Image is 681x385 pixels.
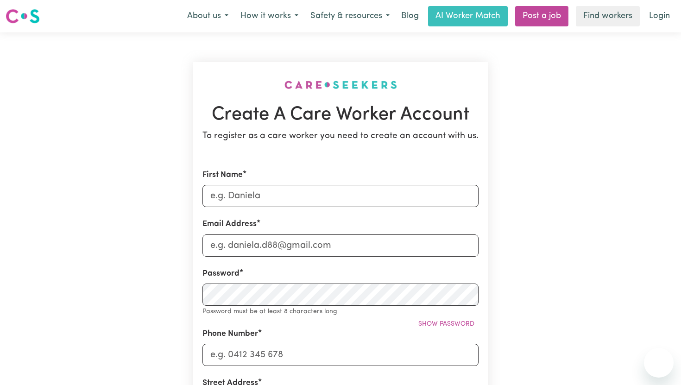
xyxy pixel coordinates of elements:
input: e.g. 0412 345 678 [202,344,479,366]
label: First Name [202,169,243,181]
a: Post a job [515,6,568,26]
button: Show password [414,317,479,331]
a: AI Worker Match [428,6,508,26]
span: Show password [418,321,474,328]
input: e.g. Daniela [202,185,479,207]
label: Password [202,268,240,280]
h1: Create A Care Worker Account [202,104,479,126]
a: Find workers [576,6,640,26]
input: e.g. daniela.d88@gmail.com [202,234,479,257]
button: Safety & resources [304,6,396,26]
small: Password must be at least 8 characters long [202,308,337,315]
p: To register as a care worker you need to create an account with us. [202,130,479,143]
a: Login [643,6,675,26]
a: Careseekers logo [6,6,40,27]
a: Blog [396,6,424,26]
button: About us [181,6,234,26]
label: Email Address [202,218,257,230]
label: Phone Number [202,328,258,340]
img: Careseekers logo [6,8,40,25]
button: How it works [234,6,304,26]
iframe: Button to launch messaging window [644,348,674,378]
